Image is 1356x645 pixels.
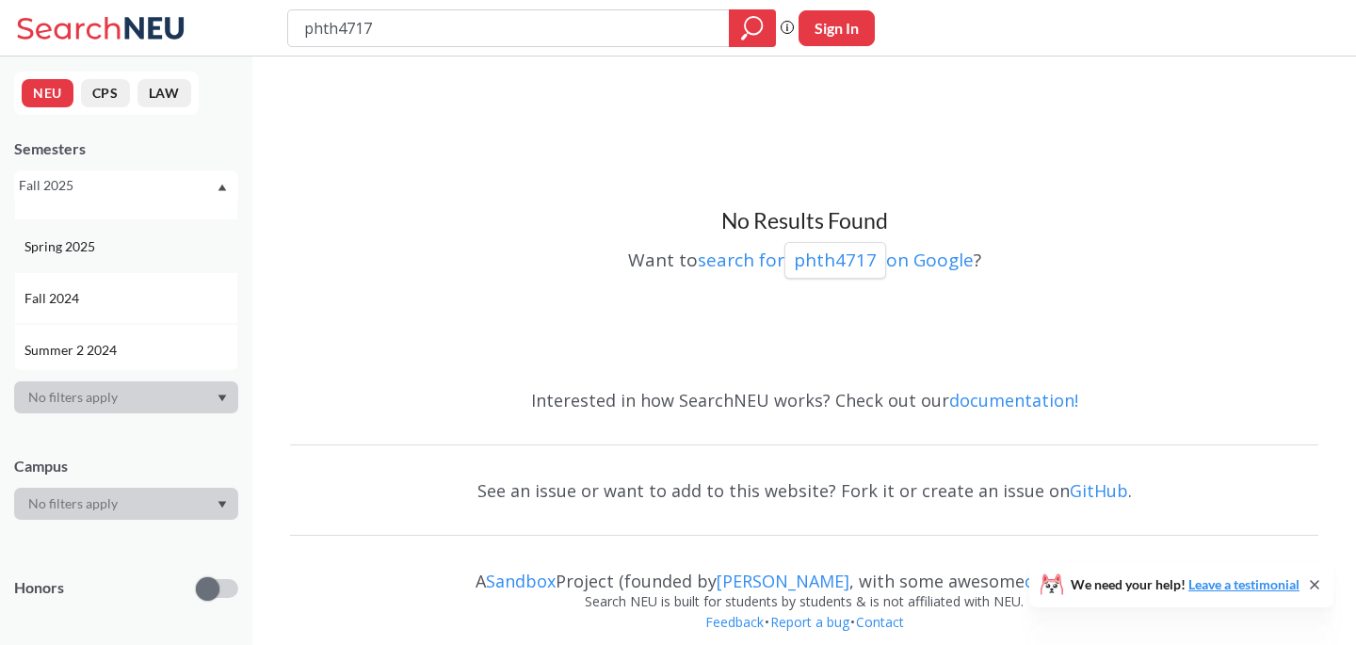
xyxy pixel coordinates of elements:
button: NEU [22,79,73,107]
a: search forphth4717on Google [698,248,974,272]
span: Summer 2 2024 [24,340,121,361]
p: phth4717 [794,248,877,273]
div: A Project (founded by , with some awesome ) [290,554,1318,591]
a: Contact [855,613,905,631]
button: Sign In [799,10,875,46]
a: documentation! [949,389,1078,411]
h3: No Results Found [290,207,1318,235]
a: [PERSON_NAME] [717,570,849,592]
div: magnifying glass [729,9,776,47]
div: Dropdown arrow [14,488,238,520]
span: Fall 2024 [24,288,83,309]
div: Search NEU is built for students by students & is not affiliated with NEU. [290,591,1318,612]
a: Report a bug [769,613,850,631]
p: Honors [14,577,64,599]
div: Semesters [14,138,238,159]
a: Leave a testimonial [1188,576,1299,592]
div: Dropdown arrow [14,381,238,413]
button: LAW [137,79,191,107]
div: See an issue or want to add to this website? Fork it or create an issue on . [290,463,1318,518]
svg: magnifying glass [741,15,764,41]
a: GitHub [1070,479,1128,502]
div: Interested in how SearchNEU works? Check out our [290,373,1318,427]
a: Sandbox [486,570,556,592]
span: We need your help! [1071,578,1299,591]
svg: Dropdown arrow [218,395,227,402]
div: Fall 2025Dropdown arrowFall 2025Summer 2 2025Summer Full 2025Summer 1 2025Spring 2025Fall 2024Sum... [14,170,238,201]
div: Campus [14,456,238,476]
div: Fall 2025 [19,175,216,196]
div: Want to ? [290,235,1318,279]
span: Spring 2025 [24,236,99,257]
svg: Dropdown arrow [218,184,227,191]
a: contributors [1025,570,1129,592]
svg: Dropdown arrow [218,501,227,508]
a: Feedback [704,613,765,631]
input: Class, professor, course number, "phrase" [302,12,716,44]
button: CPS [81,79,130,107]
